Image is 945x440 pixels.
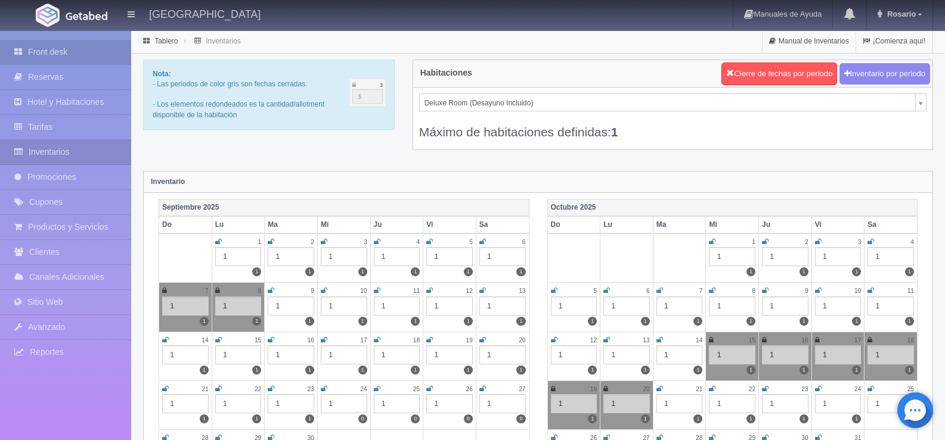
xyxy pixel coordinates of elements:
small: 15 [255,337,261,344]
small: 18 [907,337,914,344]
small: 24 [854,386,861,392]
label: 0 [411,414,420,423]
div: 1 [268,345,314,364]
label: 1 [693,414,702,423]
div: 1 [162,297,209,316]
label: 1 [905,267,914,276]
div: 1 [762,247,808,266]
label: 1 [411,317,420,326]
div: 1 [551,394,597,413]
div: 1 [709,394,755,413]
img: Getabed [36,4,60,27]
label: 0 [464,414,473,423]
div: 1 [215,394,262,413]
th: Ju [370,216,423,233]
div: 1 [867,297,914,316]
small: 17 [854,337,861,344]
label: 1 [800,267,808,276]
small: 10 [854,288,861,294]
small: 11 [907,288,914,294]
small: 13 [519,288,525,294]
img: cutoff.png [350,79,385,106]
th: Do [159,216,212,233]
label: 1 [852,366,861,375]
th: Mi [706,216,759,233]
div: 1 [479,345,526,364]
a: Inventarios [206,37,241,45]
th: Lu [600,216,653,233]
small: 26 [466,386,473,392]
small: 19 [590,386,597,392]
button: Cierre de fechas por periodo [721,63,837,85]
button: Inventario por periodo [839,63,930,85]
label: 1 [588,414,597,423]
small: 14 [202,337,208,344]
a: ¡Comienza aquí! [856,30,932,53]
label: 1 [464,317,473,326]
label: 1 [852,267,861,276]
div: Máximo de habitaciones definidas: [419,111,927,141]
div: 1 [374,297,420,316]
div: 1 [656,297,703,316]
th: Do [547,216,600,233]
label: 1 [746,366,755,375]
div: 1 [268,247,314,266]
small: 12 [590,337,597,344]
label: 1 [358,317,367,326]
b: 1 [611,125,618,139]
small: 5 [469,239,473,245]
a: Manual de Inventarios [763,30,856,53]
label: 1 [800,317,808,326]
div: 1 [815,345,862,364]
small: 25 [413,386,420,392]
label: 1 [746,267,755,276]
label: 1 [516,317,525,326]
div: 1 [426,394,473,413]
small: 6 [522,239,526,245]
small: 11 [413,288,420,294]
small: 16 [801,337,808,344]
label: 1 [852,414,861,423]
label: 1 [464,267,473,276]
label: 1 [252,414,261,423]
label: 1 [516,366,525,375]
th: Septiembre 2025 [159,199,529,216]
small: 14 [696,337,702,344]
label: 1 [800,366,808,375]
div: 1 [603,297,650,316]
th: Vi [811,216,865,233]
small: 8 [258,288,262,294]
div: 1 [815,247,862,266]
small: 21 [696,386,702,392]
label: 0 [358,414,367,423]
th: Vi [423,216,476,233]
div: 1 [374,247,420,266]
label: 1 [588,366,597,375]
label: 1 [200,317,209,326]
div: 1 [551,297,597,316]
small: 23 [801,386,808,392]
div: 1 [374,345,420,364]
th: Ma [653,216,706,233]
label: 1 [693,317,702,326]
th: Sa [865,216,918,233]
small: 7 [205,288,209,294]
a: Deluxe Room (Desayuno Incluido) [419,93,927,111]
label: 1 [905,317,914,326]
small: 20 [643,386,649,392]
div: 1 [268,394,314,413]
label: 1 [411,366,420,375]
div: 1 [762,345,808,364]
div: 1 [656,345,703,364]
img: Getabed [66,11,107,20]
div: - Las periodos de color gris son fechas cerradas. - Los elementos redondeados es la cantidad/allo... [143,60,395,130]
a: Tablero [154,37,178,45]
small: 4 [910,239,914,245]
label: 1 [358,267,367,276]
label: 1 [693,366,702,375]
small: 21 [202,386,208,392]
small: 4 [417,239,420,245]
div: 1 [215,297,262,316]
label: 1 [852,317,861,326]
div: 1 [321,345,367,364]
